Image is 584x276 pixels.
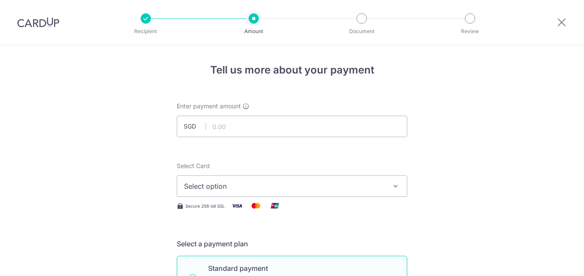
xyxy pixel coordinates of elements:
input: 0.00 [177,116,407,137]
button: Select option [177,175,407,197]
span: Secure 256-bit SSL [185,202,225,209]
span: Select option [184,181,384,191]
p: Amount [222,27,286,36]
h5: Select a payment plan [177,239,407,249]
img: Union Pay [266,200,283,211]
span: SGD [184,122,206,131]
span: translation missing: en.payables.payment_networks.credit_card.summary.labels.select_card [177,162,210,169]
span: Enter payment amount [177,102,241,110]
p: Recipient [114,27,178,36]
img: Visa [228,200,246,211]
h4: Tell us more about your payment [177,62,407,78]
p: Document [330,27,393,36]
p: Standard payment [208,263,397,273]
img: Mastercard [247,200,264,211]
img: CardUp [17,17,59,28]
p: Review [438,27,502,36]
